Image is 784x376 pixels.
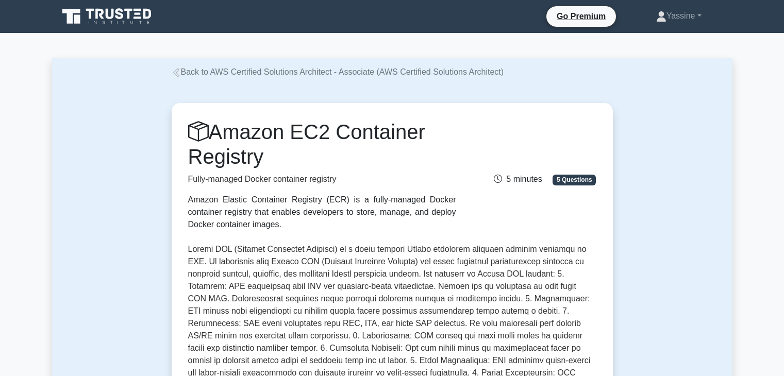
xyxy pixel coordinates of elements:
a: Back to AWS Certified Solutions Architect - Associate (AWS Certified Solutions Architect) [172,67,504,76]
h1: Amazon EC2 Container Registry [188,119,456,169]
div: Amazon Elastic Container Registry (ECR) is a fully-managed Docker container registry that enables... [188,194,456,231]
a: Yassine [631,6,726,26]
span: 5 minutes [494,175,542,183]
a: Go Premium [551,10,612,23]
p: Fully-managed Docker container registry [188,173,456,185]
span: 5 Questions [553,175,596,185]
